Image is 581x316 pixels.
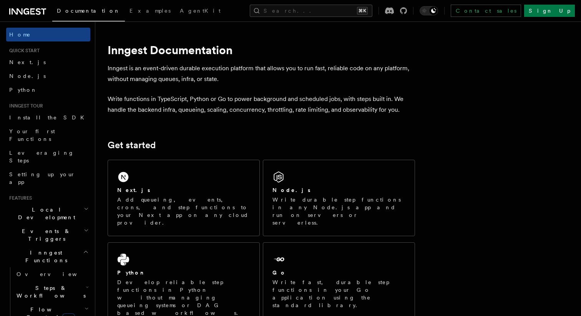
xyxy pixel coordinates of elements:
[129,8,171,14] span: Examples
[6,28,90,41] a: Home
[9,171,75,185] span: Setting up your app
[6,227,84,243] span: Events & Triggers
[125,2,175,21] a: Examples
[180,8,221,14] span: AgentKit
[6,111,90,124] a: Install the SDK
[108,160,260,236] a: Next.jsAdd queueing, events, crons, and step functions to your Next app on any cloud provider.
[6,167,90,189] a: Setting up your app
[13,281,90,303] button: Steps & Workflows
[6,203,90,224] button: Local Development
[9,114,89,121] span: Install the SDK
[6,124,90,146] a: Your first Functions
[6,146,90,167] a: Leveraging Steps
[117,269,146,276] h2: Python
[6,83,90,97] a: Python
[17,271,96,277] span: Overview
[9,150,74,164] span: Leveraging Steps
[272,269,286,276] h2: Go
[6,55,90,69] a: Next.js
[420,6,438,15] button: Toggle dark mode
[6,69,90,83] a: Node.js
[57,8,120,14] span: Documentation
[9,128,55,142] span: Your first Functions
[272,278,405,309] p: Write fast, durable step functions in your Go application using the standard library.
[9,73,46,79] span: Node.js
[357,7,368,15] kbd: ⌘K
[13,284,86,299] span: Steps & Workflows
[9,31,31,38] span: Home
[272,196,405,227] p: Write durable step functions in any Node.js app and run on servers or serverless.
[6,103,43,109] span: Inngest tour
[272,186,310,194] h2: Node.js
[13,267,90,281] a: Overview
[6,246,90,267] button: Inngest Functions
[9,87,37,93] span: Python
[263,160,415,236] a: Node.jsWrite durable step functions in any Node.js app and run on servers or serverless.
[52,2,125,22] a: Documentation
[6,195,32,201] span: Features
[6,224,90,246] button: Events & Triggers
[175,2,225,21] a: AgentKit
[6,48,40,54] span: Quick start
[117,186,150,194] h2: Next.js
[108,63,415,84] p: Inngest is an event-driven durable execution platform that allows you to run fast, reliable code ...
[6,206,84,221] span: Local Development
[117,196,250,227] p: Add queueing, events, crons, and step functions to your Next app on any cloud provider.
[524,5,575,17] a: Sign Up
[451,5,521,17] a: Contact sales
[108,43,415,57] h1: Inngest Documentation
[6,249,83,264] span: Inngest Functions
[108,94,415,115] p: Write functions in TypeScript, Python or Go to power background and scheduled jobs, with steps bu...
[9,59,46,65] span: Next.js
[108,140,156,151] a: Get started
[250,5,372,17] button: Search...⌘K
